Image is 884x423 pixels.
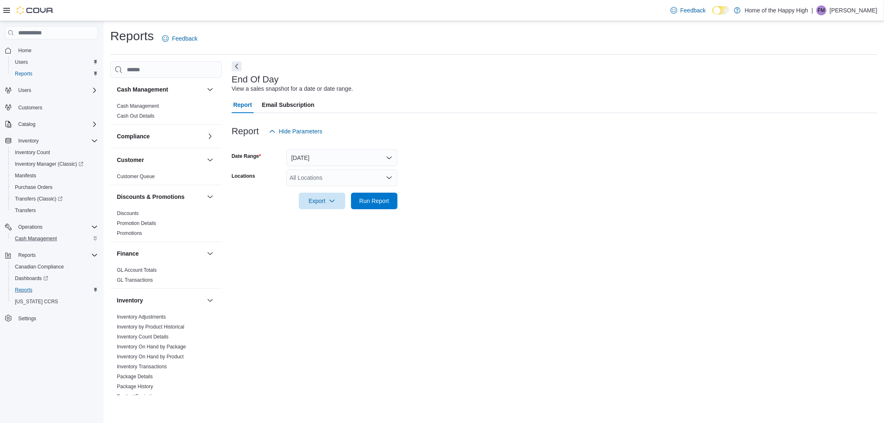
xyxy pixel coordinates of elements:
a: Transfers (Classic) [12,194,66,204]
span: Settings [18,315,36,322]
a: Inventory Adjustments [117,314,166,320]
button: Discounts & Promotions [117,193,203,201]
span: Washington CCRS [12,297,98,307]
a: Package Details [117,374,153,379]
a: Transfers (Classic) [8,193,101,205]
button: Users [8,56,101,68]
button: Catalog [2,118,101,130]
button: Inventory [205,295,215,305]
button: Next [232,61,242,71]
h3: Compliance [117,132,150,140]
span: Hide Parameters [279,127,322,135]
span: GL Transactions [117,277,153,283]
button: Compliance [205,131,215,141]
span: Catalog [18,121,35,128]
span: Email Subscription [262,97,315,113]
span: Reports [15,250,98,260]
a: Discounts [117,210,139,216]
span: Customer Queue [117,173,155,180]
span: Reports [15,287,32,293]
button: Operations [2,221,101,233]
span: Transfers (Classic) [15,196,63,202]
h3: Finance [117,249,139,258]
span: Home [15,45,98,56]
span: Catalog [15,119,98,129]
a: Product Expirations [117,394,160,399]
a: Feedback [159,30,201,47]
div: Discounts & Promotions [110,208,222,242]
span: Transfers [12,205,98,215]
span: Home [18,47,31,54]
span: Report [233,97,252,113]
span: Users [18,87,31,94]
span: Dashboards [15,275,48,282]
a: Feedback [667,2,709,19]
a: Cash Out Details [117,113,155,119]
button: Reports [15,250,39,260]
span: [US_STATE] CCRS [15,298,58,305]
a: Customer Queue [117,174,155,179]
a: Inventory Count [12,147,53,157]
a: Inventory Manager (Classic) [12,159,87,169]
button: Cash Management [117,85,203,94]
a: Settings [15,314,39,324]
a: Promotions [117,230,142,236]
span: Feedback [681,6,706,15]
span: Export [304,193,340,209]
span: Reports [12,69,98,79]
button: Inventory Count [8,147,101,158]
button: Users [15,85,34,95]
a: Package History [117,384,153,389]
button: Settings [2,312,101,324]
span: Inventory [15,136,98,146]
span: Operations [18,224,43,230]
button: Reports [8,284,101,296]
button: [US_STATE] CCRS [8,296,101,307]
a: Inventory On Hand by Package [117,344,186,350]
h3: End Of Day [232,75,279,85]
span: Purchase Orders [12,182,98,192]
a: [US_STATE] CCRS [12,297,61,307]
a: Dashboards [12,273,51,283]
div: Finance [110,265,222,288]
button: [DATE] [286,150,397,166]
button: Reports [8,68,101,80]
span: Promotion Details [117,220,156,227]
span: Cash Management [15,235,57,242]
span: Purchase Orders [15,184,53,191]
a: Users [12,57,31,67]
a: Transfers [12,205,39,215]
label: Locations [232,173,255,179]
a: Reports [12,69,36,79]
button: Finance [205,249,215,259]
button: Operations [15,222,46,232]
span: Reports [15,70,32,77]
h3: Discounts & Promotions [117,193,184,201]
a: Cash Management [117,103,159,109]
span: Package Details [117,373,153,380]
h3: Customer [117,156,144,164]
span: Run Report [359,197,389,205]
button: Inventory [2,135,101,147]
a: Inventory by Product Historical [117,324,184,330]
p: [PERSON_NAME] [830,5,877,15]
span: GL Account Totals [117,267,157,273]
span: Inventory Count Details [117,334,169,340]
span: Discounts [117,210,139,217]
a: Dashboards [8,273,101,284]
a: Customers [15,103,46,113]
button: Inventory [15,136,42,146]
span: Reports [18,252,36,259]
button: Run Report [351,193,397,209]
a: Cash Management [12,234,60,244]
h3: Cash Management [117,85,168,94]
span: Users [15,59,28,65]
a: Reports [12,285,36,295]
button: Discounts & Promotions [205,192,215,202]
span: Operations [15,222,98,232]
p: | [811,5,813,15]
